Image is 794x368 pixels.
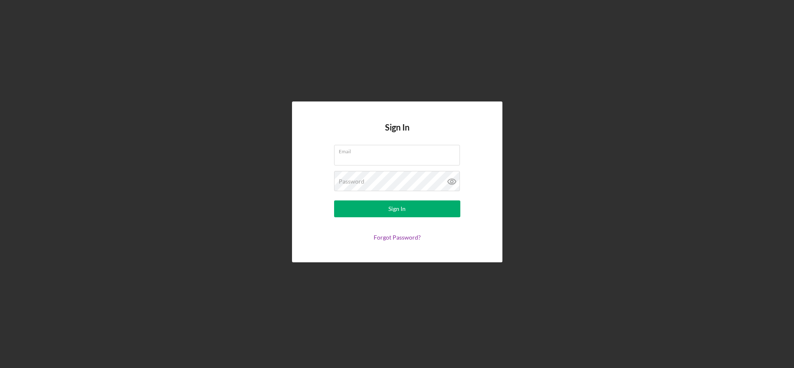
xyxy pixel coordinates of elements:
button: Sign In [334,200,460,217]
label: Password [339,178,364,185]
a: Forgot Password? [374,234,421,241]
label: Email [339,145,460,155]
h4: Sign In [385,123,409,145]
div: Sign In [388,200,406,217]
